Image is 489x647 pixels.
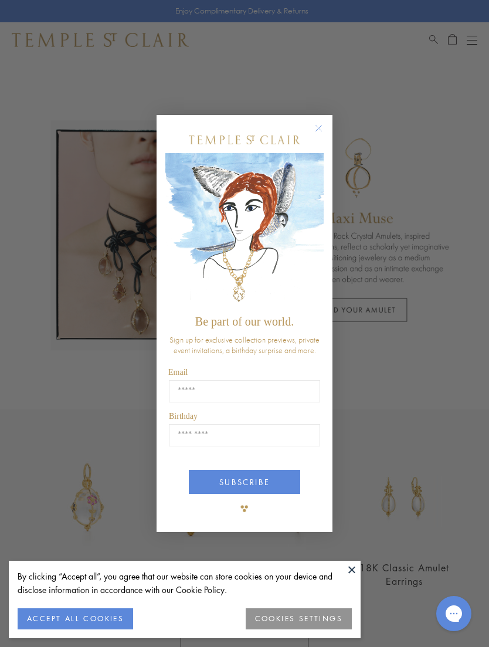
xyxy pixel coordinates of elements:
iframe: Gorgias live chat messenger [430,592,477,635]
button: SUBSCRIBE [189,470,300,494]
span: Birthday [169,412,198,421]
div: By clicking “Accept all”, you agree that our website can store cookies on your device and disclos... [18,570,352,597]
img: c4a9eb12-d91a-4d4a-8ee0-386386f4f338.jpeg [165,153,324,310]
button: ACCEPT ALL COOKIES [18,608,133,629]
button: Close dialog [317,127,332,141]
span: Be part of our world. [195,315,294,328]
img: Temple St. Clair [189,136,300,144]
span: Sign up for exclusive collection previews, private event invitations, a birthday surprise and more. [169,334,320,355]
img: TSC [233,497,256,520]
input: Email [169,380,320,402]
span: Email [168,368,188,377]
button: COOKIES SETTINGS [246,608,352,629]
